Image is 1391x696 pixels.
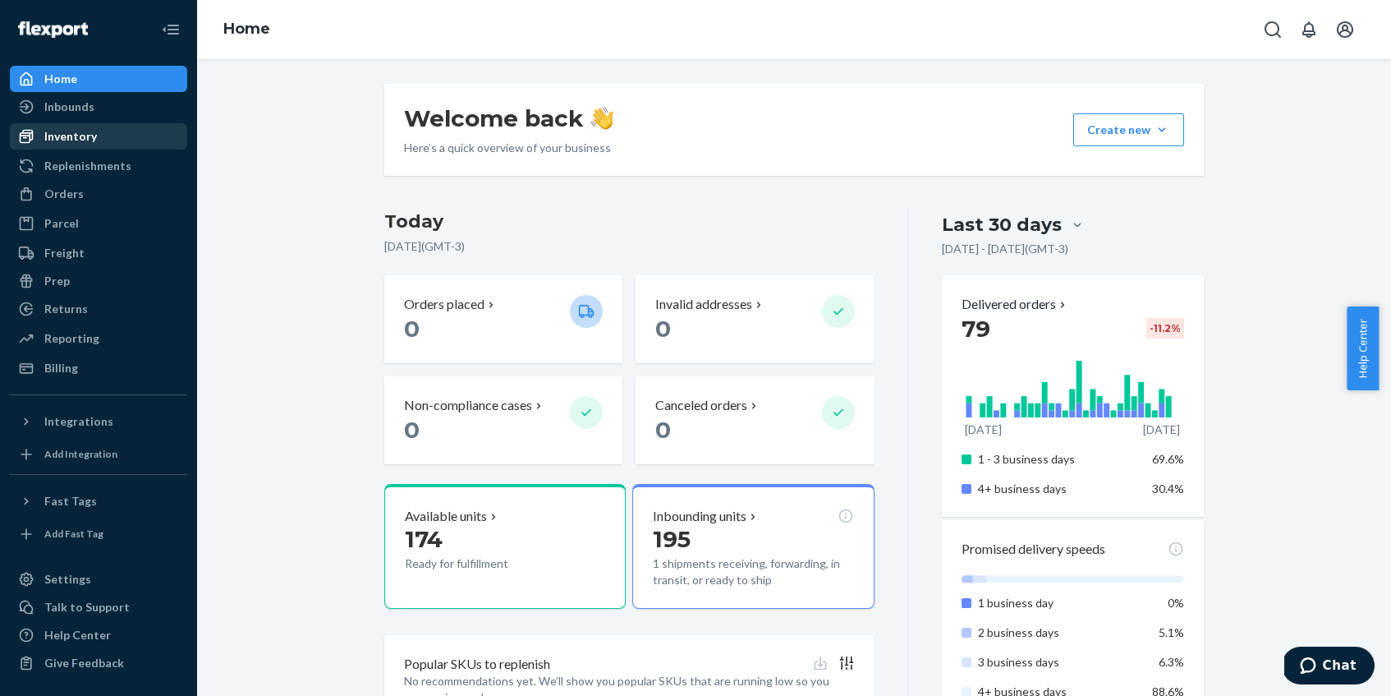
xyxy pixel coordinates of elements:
ol: breadcrumbs [210,6,283,53]
p: Non-compliance cases [404,396,532,415]
p: 3 business days [978,654,1140,671]
a: Returns [10,296,187,322]
div: Reporting [44,330,99,347]
a: Reporting [10,325,187,352]
div: Add Integration [44,447,117,461]
p: [DATE] [965,422,1002,438]
p: Orders placed [404,295,484,314]
div: Last 30 days [942,212,1062,237]
a: Home [223,20,270,38]
span: 6.3% [1159,655,1184,669]
div: Settings [44,571,91,588]
a: Replenishments [10,153,187,179]
button: Close Navigation [154,13,187,46]
span: 69.6% [1152,452,1184,466]
span: 5.1% [1159,625,1184,639]
iframe: Opens a widget where you can chat to one of our agents [1284,647,1375,688]
a: Freight [10,240,187,266]
div: Talk to Support [44,599,130,615]
button: Integrations [10,408,187,435]
p: [DATE] - [DATE] ( GMT-3 ) [942,241,1068,257]
p: 1 business day [978,595,1140,611]
a: Inventory [10,123,187,150]
div: Freight [44,245,85,261]
p: Popular SKUs to replenish [404,655,550,674]
a: Billing [10,355,187,381]
button: Fast Tags [10,488,187,514]
p: 1 shipments receiving, forwarding, in transit, or ready to ship [653,555,853,588]
span: 79 [962,315,990,343]
p: Inbounding units [653,507,746,526]
div: Fast Tags [44,493,97,509]
div: Orders [44,186,84,202]
p: Invalid addresses [655,295,752,314]
a: Parcel [10,210,187,237]
button: Delivered orders [962,295,1069,314]
button: Help Center [1347,307,1379,390]
button: Open account menu [1329,13,1361,46]
a: Inbounds [10,94,187,120]
button: Talk to Support [10,594,187,620]
button: Open notifications [1292,13,1325,46]
div: Billing [44,360,78,376]
button: Create new [1073,113,1184,146]
img: hand-wave emoji [590,107,613,130]
div: Integrations [44,413,113,430]
a: Settings [10,566,187,592]
span: 0 [404,315,420,343]
p: 2 business days [978,625,1140,641]
button: Available units174Ready for fulfillment [384,484,626,609]
p: 1 - 3 business days [978,451,1140,468]
p: Ready for fulfillment [405,555,557,572]
div: Replenishments [44,158,131,174]
a: Help Center [10,622,187,648]
div: Inbounds [44,99,94,115]
p: Available units [405,507,487,526]
div: Prep [44,273,70,289]
p: Promised delivery speeds [962,540,1105,559]
button: Open Search Box [1256,13,1289,46]
p: [DATE] ( GMT-3 ) [384,238,875,255]
a: Orders [10,181,187,207]
div: Home [44,71,77,87]
p: [DATE] [1143,422,1180,438]
button: Orders placed 0 [384,275,622,363]
span: 30.4% [1152,482,1184,495]
button: Canceled orders 0 [636,376,874,464]
span: 0 [655,416,671,444]
a: Home [10,66,187,92]
img: Flexport logo [18,21,88,38]
a: Prep [10,268,187,294]
button: Give Feedback [10,650,187,676]
span: 195 [653,525,691,553]
span: 174 [405,525,443,553]
p: Here’s a quick overview of your business [404,140,613,156]
div: -11.2 % [1146,318,1184,339]
span: 0 [404,416,420,444]
span: 0 [655,315,671,343]
div: Give Feedback [44,655,124,671]
p: 4+ business days [978,481,1140,497]
div: Returns [44,301,88,317]
div: Inventory [44,128,97,145]
div: Parcel [44,215,79,232]
span: 0% [1168,596,1184,610]
button: Non-compliance cases 0 [384,376,622,464]
button: Inbounding units1951 shipments receiving, forwarding, in transit, or ready to ship [632,484,874,609]
a: Add Fast Tag [10,521,187,547]
a: Add Integration [10,441,187,468]
h3: Today [384,209,875,235]
div: Add Fast Tag [44,527,103,541]
button: Invalid addresses 0 [636,275,874,363]
div: Help Center [44,627,111,643]
p: Canceled orders [655,396,747,415]
h1: Welcome back [404,104,613,133]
